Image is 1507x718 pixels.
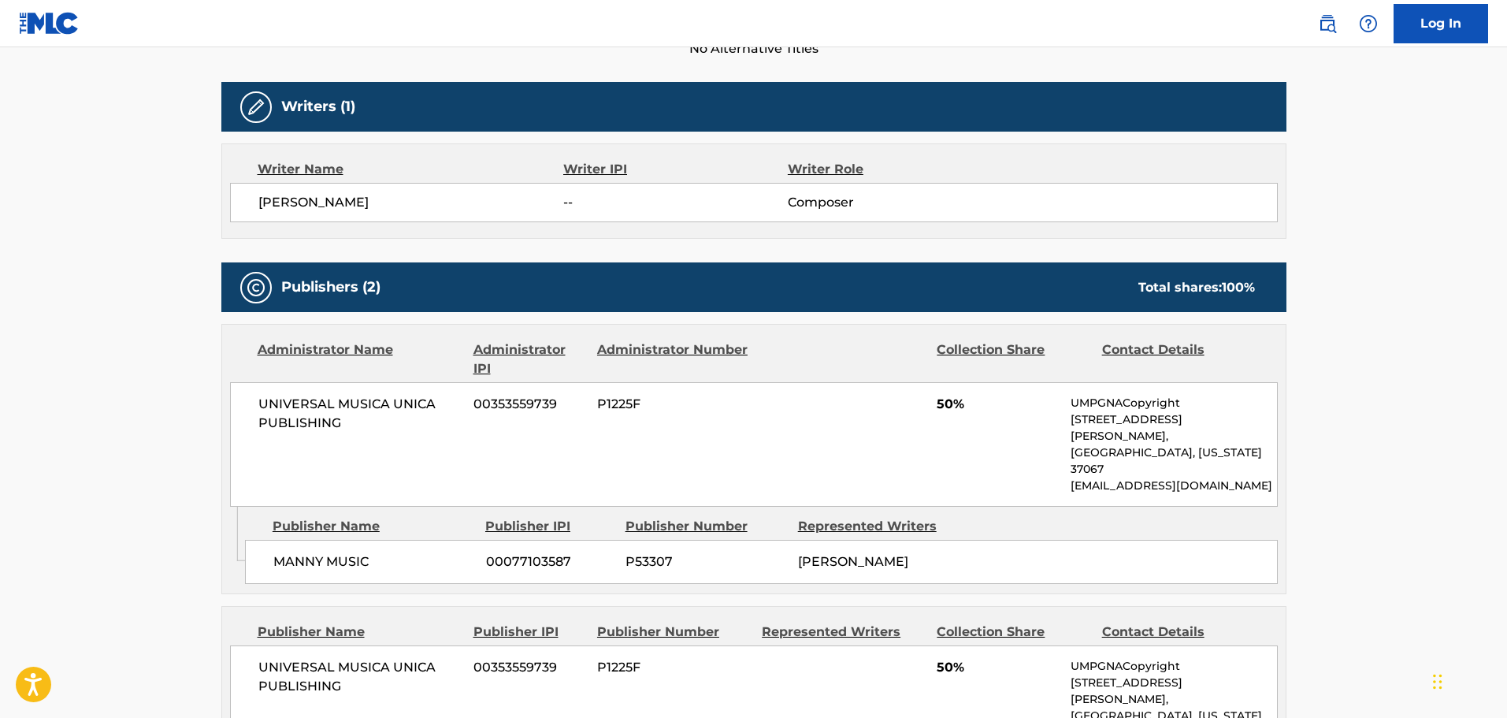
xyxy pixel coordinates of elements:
[1071,411,1276,445] p: [STREET_ADDRESS][PERSON_NAME],
[1312,8,1343,39] a: Public Search
[1071,478,1276,494] p: [EMAIL_ADDRESS][DOMAIN_NAME]
[1102,340,1255,378] div: Contact Details
[1394,4,1488,43] a: Log In
[258,658,462,696] span: UNIVERSAL MUSICA UNICA PUBLISHING
[1071,445,1276,478] p: [GEOGRAPHIC_DATA], [US_STATE] 37067
[1433,658,1442,705] div: Drag
[937,340,1089,378] div: Collection Share
[273,517,473,536] div: Publisher Name
[625,552,786,571] span: P53307
[1071,675,1276,708] p: [STREET_ADDRESS][PERSON_NAME],
[563,160,788,179] div: Writer IPI
[597,395,750,414] span: P1225F
[1222,280,1255,295] span: 100 %
[788,160,992,179] div: Writer Role
[221,39,1286,58] span: No Alternative Titles
[1353,8,1384,39] div: Help
[258,160,564,179] div: Writer Name
[762,623,925,642] div: Represented Writers
[1359,14,1378,33] img: help
[937,623,1089,642] div: Collection Share
[486,552,614,571] span: 00077103587
[597,658,750,677] span: P1225F
[273,552,474,571] span: MANNY MUSIC
[1138,278,1255,297] div: Total shares:
[281,278,380,296] h5: Publishers (2)
[1071,658,1276,675] p: UMPGNACopyright
[788,193,992,212] span: Composer
[281,98,355,116] h5: Writers (1)
[1318,14,1337,33] img: search
[937,395,1059,414] span: 50%
[563,193,787,212] span: --
[937,658,1059,677] span: 50%
[258,193,564,212] span: [PERSON_NAME]
[473,340,585,378] div: Administrator IPI
[473,658,585,677] span: 00353559739
[247,278,265,297] img: Publishers
[258,395,462,433] span: UNIVERSAL MUSICA UNICA PUBLISHING
[798,517,959,536] div: Represented Writers
[625,517,786,536] div: Publisher Number
[258,340,462,378] div: Administrator Name
[485,517,614,536] div: Publisher IPI
[258,623,462,642] div: Publisher Name
[19,12,80,35] img: MLC Logo
[597,340,750,378] div: Administrator Number
[247,98,265,117] img: Writers
[798,554,908,569] span: [PERSON_NAME]
[597,623,750,642] div: Publisher Number
[1102,623,1255,642] div: Contact Details
[1428,642,1507,718] iframe: Chat Widget
[1071,395,1276,411] p: UMPGNACopyright
[473,395,585,414] span: 00353559739
[473,623,585,642] div: Publisher IPI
